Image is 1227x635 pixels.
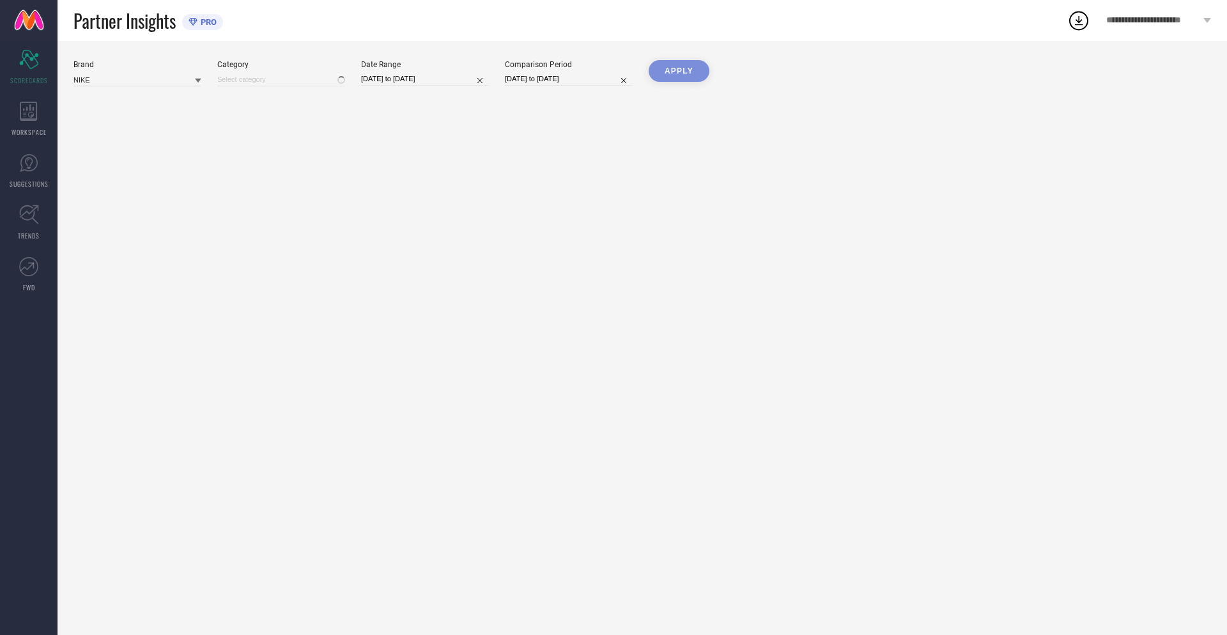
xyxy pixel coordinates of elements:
span: SUGGESTIONS [10,179,49,189]
div: Brand [73,60,201,69]
div: Date Range [361,60,489,69]
span: Partner Insights [73,8,176,34]
div: Category [217,60,345,69]
span: WORKSPACE [12,127,47,137]
input: Select comparison period [505,72,633,86]
div: Comparison Period [505,60,633,69]
span: PRO [197,17,217,27]
span: SCORECARDS [10,75,48,85]
span: FWD [23,283,35,292]
input: Select date range [361,72,489,86]
div: Open download list [1067,9,1090,32]
span: TRENDS [18,231,40,240]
